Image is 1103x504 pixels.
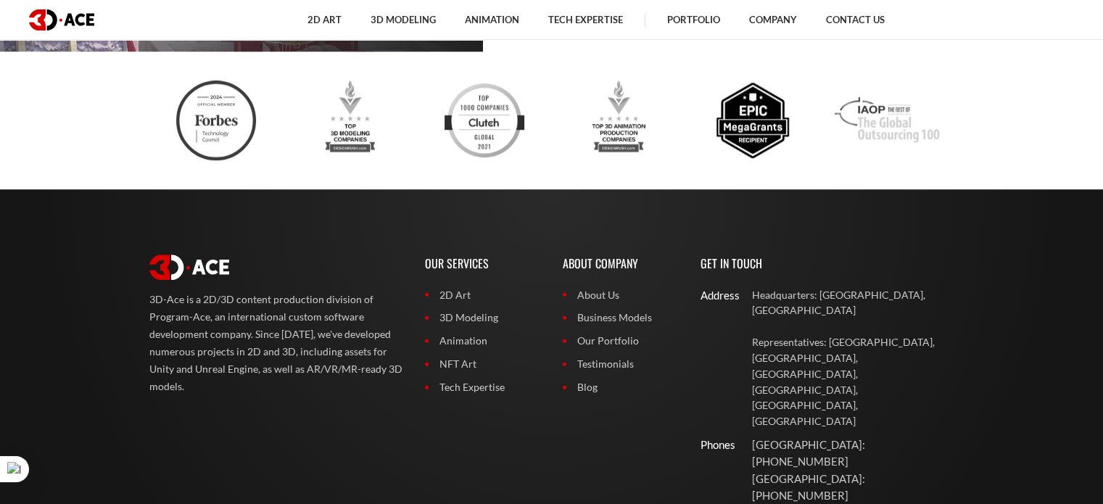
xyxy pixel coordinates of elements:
[752,334,954,429] p: Representatives: [GEOGRAPHIC_DATA], [GEOGRAPHIC_DATA], [GEOGRAPHIC_DATA], [GEOGRAPHIC_DATA], [GEO...
[713,80,793,160] img: Epic megagrants recipient
[701,437,724,453] div: Phones
[701,287,724,304] div: Address
[752,437,954,471] p: [GEOGRAPHIC_DATA]: [PHONE_NUMBER]
[29,9,94,30] img: logo dark
[563,287,679,303] a: About Us
[752,287,954,319] p: Headquarters: [GEOGRAPHIC_DATA], [GEOGRAPHIC_DATA]
[176,80,256,160] img: Ftc badge 3d ace 2024
[425,310,541,326] a: 3D Modeling
[835,80,939,160] img: Iaop award
[425,287,541,303] a: 2D Art
[425,240,541,287] p: Our Services
[149,291,403,395] p: 3D-Ace is a 2D/3D content production division of Program-Ace, an international custom software de...
[701,240,954,287] p: Get In Touch
[563,333,679,349] a: Our Portfolio
[563,310,679,326] a: Business Models
[563,240,679,287] p: About Company
[425,379,541,395] a: Tech Expertise
[425,356,541,372] a: NFT Art
[752,287,954,429] a: Headquarters: [GEOGRAPHIC_DATA], [GEOGRAPHIC_DATA] Representatives: [GEOGRAPHIC_DATA], [GEOGRAPHI...
[563,379,679,395] a: Blog
[563,356,679,372] a: Testimonials
[149,255,229,281] img: logo white
[310,80,390,160] img: Top 3d modeling companies designrush award 2023
[445,80,524,160] img: Clutch top developers
[425,333,541,349] a: Animation
[579,80,658,160] img: Top 3d animation production companies designrush 2023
